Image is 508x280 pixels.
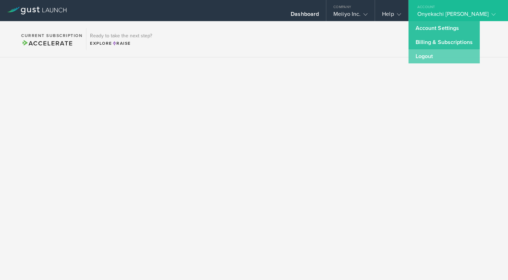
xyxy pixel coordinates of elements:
h3: Ready to take the next step? [90,33,152,38]
h2: Current Subscription [21,33,83,38]
div: Explore [90,40,152,46]
div: Help [382,11,401,21]
div: Dashboard [291,11,319,21]
div: Meiiyo Inc. [333,11,368,21]
span: Raise [112,41,131,46]
div: Ready to take the next step?ExploreRaise [86,28,156,50]
div: Onyekachi [PERSON_NAME] [417,11,496,21]
iframe: Chat Widget [473,246,508,280]
span: Accelerate [21,39,73,47]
